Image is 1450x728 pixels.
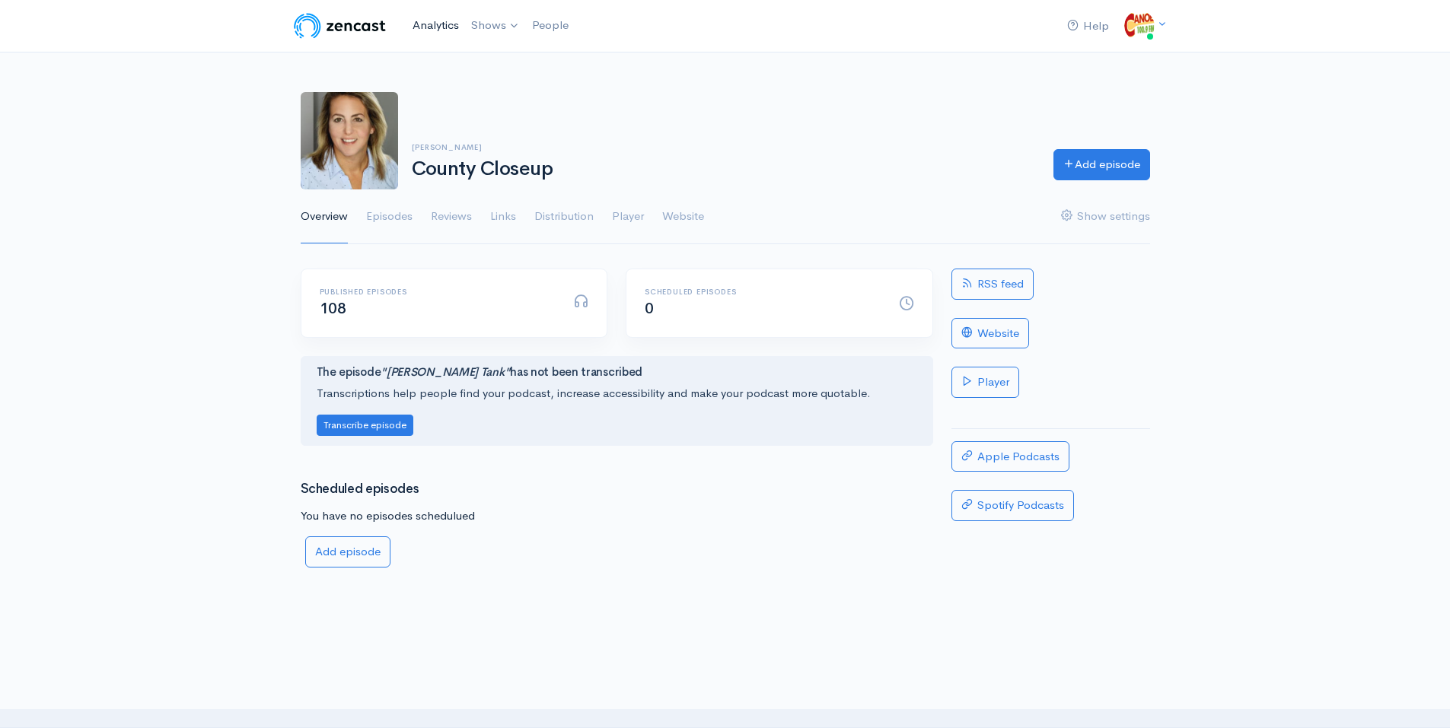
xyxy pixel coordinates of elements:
[317,417,413,431] a: Transcribe episode
[951,269,1034,300] a: RSS feed
[412,143,1035,151] h6: [PERSON_NAME]
[317,415,413,437] button: Transcribe episode
[951,490,1074,521] a: Spotify Podcasts
[490,189,516,244] a: Links
[612,189,644,244] a: Player
[301,189,348,244] a: Overview
[366,189,413,244] a: Episodes
[301,482,933,497] h3: Scheduled episodes
[645,288,881,296] h6: Scheduled episodes
[951,367,1019,398] a: Player
[465,9,526,43] a: Shows
[951,318,1029,349] a: Website
[320,288,556,296] h6: Published episodes
[412,158,1035,180] h1: County Closeup
[1124,11,1155,41] img: ...
[320,299,346,318] span: 108
[431,189,472,244] a: Reviews
[662,189,704,244] a: Website
[305,536,390,567] a: Add episode
[645,299,654,318] span: 0
[526,9,575,42] a: People
[292,11,388,41] img: ZenCast Logo
[317,366,917,379] h4: The episode has not been transcribed
[951,441,1069,472] a: Apple Podcasts
[534,189,594,244] a: Distribution
[406,9,465,42] a: Analytics
[1061,189,1150,244] a: Show settings
[1053,149,1150,180] a: Add episode
[1061,10,1115,43] a: Help
[381,364,510,379] i: "[PERSON_NAME] Tank"
[301,507,933,525] p: You have no episodes schedulued
[317,385,917,402] p: Transcriptions help people find your podcast, increase accessibility and make your podcast more q...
